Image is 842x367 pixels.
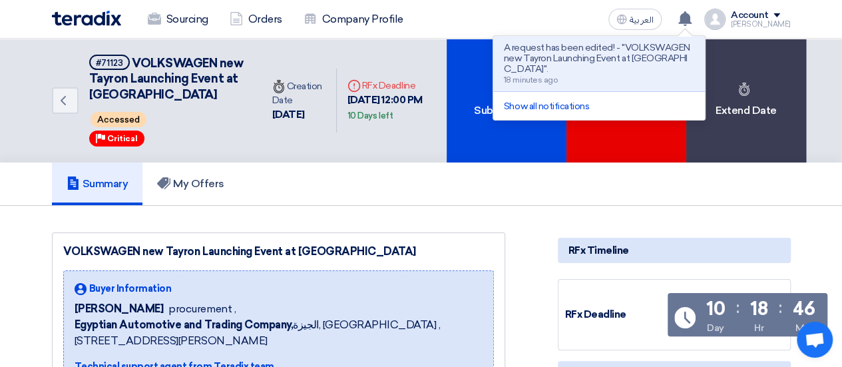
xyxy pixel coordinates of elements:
[272,107,325,123] div: [DATE]
[272,79,325,107] div: Creation Date
[630,15,654,25] span: العربية
[142,163,239,205] a: My Offers
[52,163,143,205] a: Summary
[63,244,494,260] div: VOLKSWAGEN new Tayron Launching Event at [GEOGRAPHIC_DATA]
[608,9,662,30] button: العربية
[504,43,694,75] p: A request has been edited! - "VOLKSWAGEN new Tayron Launching Event at [GEOGRAPHIC_DATA]".
[293,5,414,34] a: Company Profile
[75,317,483,349] span: الجيزة, [GEOGRAPHIC_DATA] ,[STREET_ADDRESS][PERSON_NAME]
[96,59,123,67] div: #71123
[219,5,293,34] a: Orders
[558,238,791,263] div: RFx Timeline
[750,300,767,318] div: 18
[504,101,589,112] a: Show all notifications
[347,79,436,93] div: RFx Deadline
[797,322,833,358] a: Open chat
[754,321,763,335] div: Hr
[779,296,782,320] div: :
[157,177,224,190] h5: My Offers
[91,112,146,127] span: Accessed
[75,318,294,331] b: Egyptian Automotive and Trading Company,
[89,56,244,102] span: VOLKSWAGEN new Tayron Launching Event at [GEOGRAPHIC_DATA]
[89,282,172,296] span: Buyer Information
[795,321,813,335] div: Min
[137,5,219,34] a: Sourcing
[731,21,791,28] div: [PERSON_NAME]
[736,296,739,320] div: :
[89,55,246,103] h5: VOLKSWAGEN new Tayron Launching Event at Azha
[447,39,566,163] div: Submit Offer
[793,300,815,318] div: 46
[707,321,724,335] div: Day
[168,301,236,317] span: procurement ,
[347,109,393,123] div: 10 Days left
[347,93,436,123] div: [DATE] 12:00 PM
[504,75,558,85] span: 18 minutes ago
[107,134,138,143] span: Critical
[75,301,164,317] span: [PERSON_NAME]
[67,177,128,190] h5: Summary
[686,39,806,163] div: Extend Date
[565,307,665,322] div: RFx Deadline
[706,300,725,318] div: 10
[731,10,769,21] div: Account
[704,9,726,30] img: profile_test.png
[52,11,121,26] img: Teradix logo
